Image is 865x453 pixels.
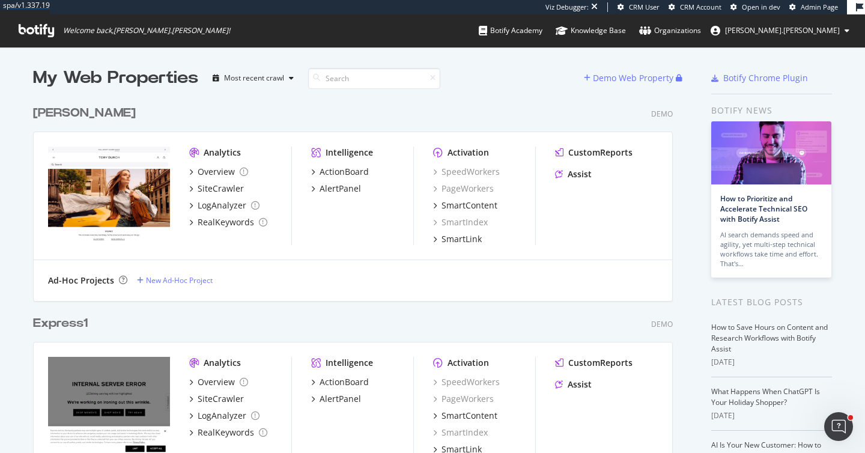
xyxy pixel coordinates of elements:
a: ActionBoard [311,376,369,388]
div: Ad-Hoc Projects [48,275,114,287]
a: Overview [189,166,248,178]
div: SiteCrawler [198,183,244,195]
div: Analytics [204,147,241,159]
a: What Happens When ChatGPT Is Your Holiday Shopper? [711,386,820,407]
div: Express1 [33,315,88,332]
a: SmartIndex [433,427,488,439]
div: AlertPanel [320,393,361,405]
a: LogAnalyzer [189,410,259,422]
button: Most recent crawl [208,68,299,88]
div: Organizations [639,25,701,37]
a: PageWorkers [433,393,494,405]
a: Assist [555,379,592,391]
img: Tory Burch [48,147,170,244]
div: RealKeywords [198,216,254,228]
a: SpeedWorkers [433,166,500,178]
div: SmartContent [442,410,497,422]
div: Overview [198,376,235,388]
div: AI search demands speed and agility, yet multi-step technical workflows take time and effort. Tha... [720,230,822,269]
div: Demo [651,109,673,119]
a: Admin Page [789,2,838,12]
a: Open in dev [730,2,780,12]
div: Assist [568,168,592,180]
a: [PERSON_NAME] [33,105,141,122]
a: CustomReports [555,147,633,159]
a: SmartIndex [433,216,488,228]
img: How to Prioritize and Accelerate Technical SEO with Botify Assist [711,121,831,184]
a: Botify Academy [479,14,542,47]
div: Activation [448,147,489,159]
a: SiteCrawler [189,183,244,195]
a: SpeedWorkers [433,376,500,388]
div: [PERSON_NAME] [33,105,136,122]
div: CustomReports [568,357,633,369]
div: [DATE] [711,410,832,421]
div: Overview [198,166,235,178]
div: SiteCrawler [198,393,244,405]
button: Demo Web Property [584,68,676,88]
div: Activation [448,357,489,369]
a: New Ad-Hoc Project [137,275,213,285]
div: Botify Academy [479,25,542,37]
div: LogAnalyzer [198,199,246,211]
a: CustomReports [555,357,633,369]
div: SmartLink [442,233,482,245]
div: Analytics [204,357,241,369]
span: Open in dev [742,2,780,11]
a: Assist [555,168,592,180]
div: CustomReports [568,147,633,159]
a: RealKeywords [189,427,267,439]
div: Most recent crawl [224,74,284,82]
div: [DATE] [711,357,832,368]
iframe: Intercom live chat [824,412,853,441]
div: Knowledge Base [556,25,626,37]
span: CRM Account [680,2,721,11]
button: [PERSON_NAME].[PERSON_NAME] [701,21,859,40]
a: How to Save Hours on Content and Research Workflows with Botify Assist [711,322,828,354]
div: LogAnalyzer [198,410,246,422]
a: How to Prioritize and Accelerate Technical SEO with Botify Assist [720,193,807,224]
a: AlertPanel [311,183,361,195]
a: SmartContent [433,410,497,422]
div: AlertPanel [320,183,361,195]
a: ActionBoard [311,166,369,178]
a: SmartLink [433,233,482,245]
span: CRM User [629,2,660,11]
a: CRM User [618,2,660,12]
a: PageWorkers [433,183,494,195]
div: Botify news [711,104,832,117]
span: Welcome back, [PERSON_NAME].[PERSON_NAME] ! [63,26,230,35]
a: AlertPanel [311,393,361,405]
div: New Ad-Hoc Project [146,275,213,285]
div: Demo [651,319,673,329]
div: Assist [568,379,592,391]
a: RealKeywords [189,216,267,228]
a: Knowledge Base [556,14,626,47]
a: Express1 [33,315,93,332]
div: Intelligence [326,357,373,369]
div: Latest Blog Posts [711,296,832,309]
a: Botify Chrome Plugin [711,72,808,84]
div: ActionBoard [320,376,369,388]
a: CRM Account [669,2,721,12]
span: Admin Page [801,2,838,11]
div: Viz Debugger: [545,2,589,12]
a: LogAnalyzer [189,199,259,211]
div: Botify Chrome Plugin [723,72,808,84]
a: SiteCrawler [189,393,244,405]
div: Intelligence [326,147,373,159]
div: My Web Properties [33,66,198,90]
div: SmartContent [442,199,497,211]
div: RealKeywords [198,427,254,439]
a: SmartContent [433,199,497,211]
a: Demo Web Property [584,73,676,83]
div: ActionBoard [320,166,369,178]
a: Overview [189,376,248,388]
input: Search [308,68,440,89]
